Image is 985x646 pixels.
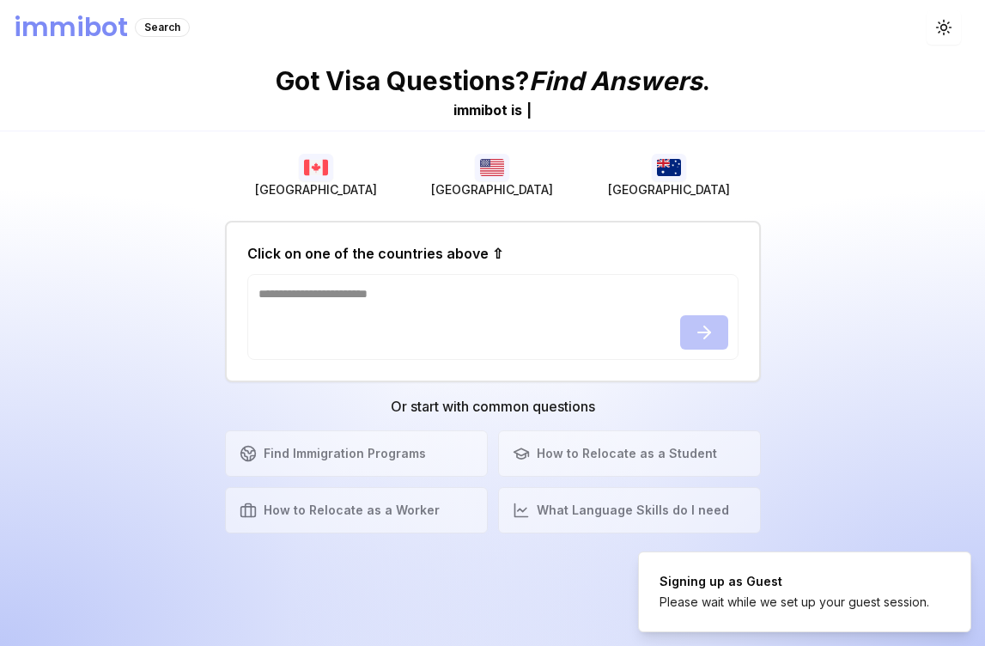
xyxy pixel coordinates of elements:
[14,12,128,43] h1: immibot
[529,65,702,96] span: Find Answers
[660,594,929,611] div: Please wait while we set up your guest session.
[608,181,730,198] span: [GEOGRAPHIC_DATA]
[247,243,503,264] h2: Click on one of the countries above ⇧
[453,100,522,120] div: immibot is
[431,181,553,198] span: [GEOGRAPHIC_DATA]
[299,154,333,181] img: Canada flag
[660,573,929,590] div: Signing up as Guest
[475,154,509,181] img: USA flag
[225,396,761,417] h3: Or start with common questions
[135,18,190,37] div: Search
[526,101,532,119] span: |
[276,65,710,96] p: Got Visa Questions? .
[652,154,686,181] img: Australia flag
[255,181,377,198] span: [GEOGRAPHIC_DATA]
